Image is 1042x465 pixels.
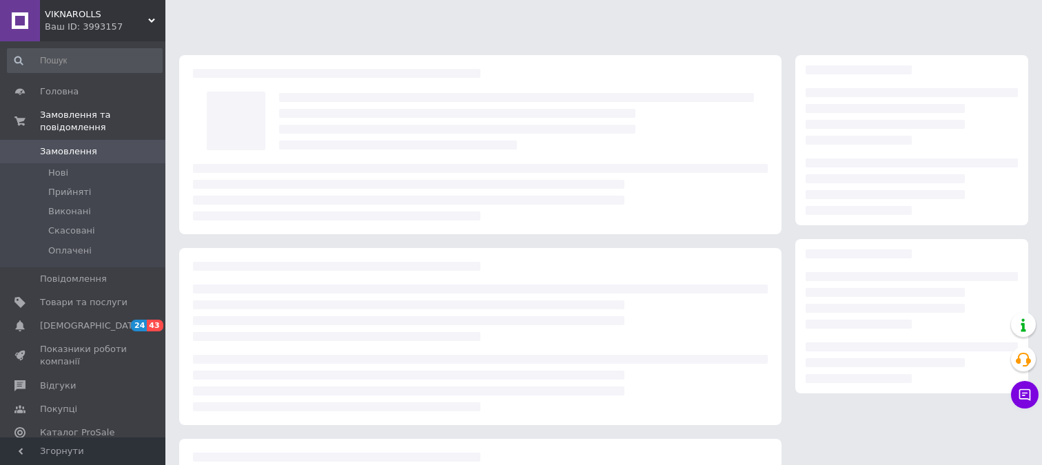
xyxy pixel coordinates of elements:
[40,380,76,392] span: Відгуки
[7,48,163,73] input: Пошук
[40,320,142,332] span: [DEMOGRAPHIC_DATA]
[40,426,114,439] span: Каталог ProSale
[48,245,92,257] span: Оплачені
[131,320,147,331] span: 24
[45,21,165,33] div: Ваш ID: 3993157
[40,109,165,134] span: Замовлення та повідомлення
[45,8,148,21] span: VIKNAROLLS
[40,296,127,309] span: Товари та послуги
[48,225,95,237] span: Скасовані
[40,343,127,368] span: Показники роботи компанії
[40,403,77,415] span: Покупці
[48,186,91,198] span: Прийняті
[147,320,163,331] span: 43
[48,205,91,218] span: Виконані
[40,273,107,285] span: Повідомлення
[48,167,68,179] span: Нові
[40,145,97,158] span: Замовлення
[40,85,79,98] span: Головна
[1011,381,1039,409] button: Чат з покупцем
